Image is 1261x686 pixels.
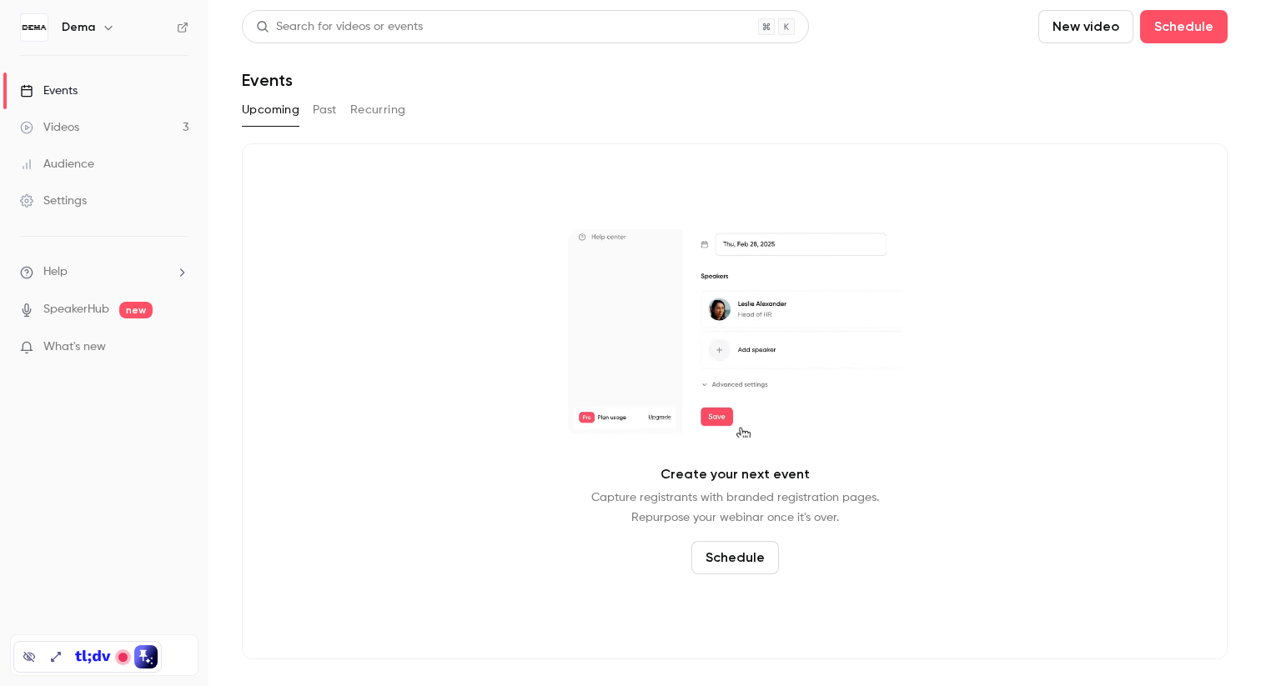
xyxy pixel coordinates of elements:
[1140,10,1228,43] button: Schedule
[242,70,293,90] h1: Events
[1038,10,1133,43] button: New video
[691,541,779,574] button: Schedule
[20,263,188,281] li: help-dropdown-opener
[159,668,164,678] span: 3
[21,665,53,680] p: Videos
[256,18,423,36] div: Search for videos or events
[20,119,79,136] div: Videos
[62,19,95,36] h6: Dema
[159,665,188,680] p: / 150
[20,156,94,173] div: Audience
[168,340,188,355] iframe: Noticeable Trigger
[242,97,299,123] button: Upcoming
[591,488,879,528] p: Capture registrants with branded registration pages. Repurpose your webinar once it's over.
[43,338,106,356] span: What's new
[20,83,78,99] div: Events
[661,464,810,484] p: Create your next event
[350,97,406,123] button: Recurring
[21,14,48,41] img: Dema
[43,263,68,281] span: Help
[20,193,87,209] div: Settings
[43,301,109,318] a: SpeakerHub
[313,97,337,123] button: Past
[119,302,153,318] span: new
